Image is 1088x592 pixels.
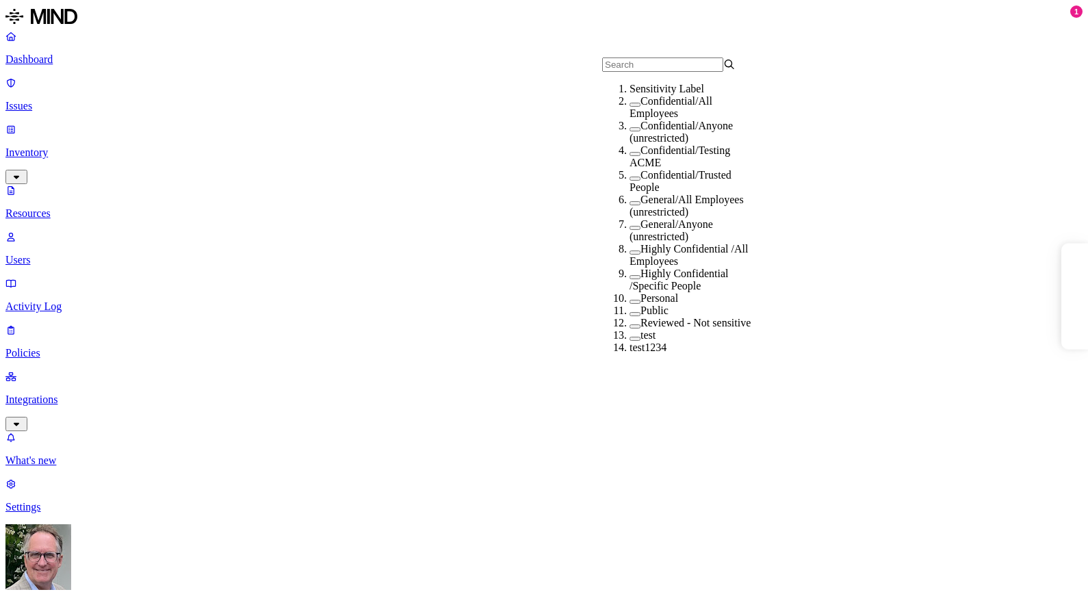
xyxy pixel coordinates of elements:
a: Dashboard [5,30,1083,66]
label: Confidential/Testing ACME [630,144,730,168]
a: Users [5,231,1083,266]
label: Highly Confidential /Specific People [630,268,728,292]
p: Settings [5,501,1083,513]
a: MIND [5,5,1083,30]
label: Personal [640,292,678,304]
p: Activity Log [5,300,1083,313]
label: Confidential/Anyone (unrestricted) [630,120,733,144]
a: Integrations [5,370,1083,429]
a: Settings [5,478,1083,513]
p: Issues [5,100,1083,112]
p: Policies [5,347,1083,359]
a: Issues [5,77,1083,112]
div: 1 [1070,5,1083,18]
a: Inventory [5,123,1083,182]
label: Confidential/Trusted People [630,169,731,193]
img: Greg Stolhand [5,524,71,590]
div: test1234 [630,342,763,354]
input: Search [602,57,723,72]
label: test [640,329,656,341]
label: Public [640,305,669,316]
label: General/Anyone (unrestricted) [630,218,713,242]
p: Integrations [5,394,1083,406]
p: Inventory [5,146,1083,159]
a: Activity Log [5,277,1083,313]
p: Dashboard [5,53,1083,66]
p: Resources [5,207,1083,220]
a: Resources [5,184,1083,220]
a: Policies [5,324,1083,359]
a: What's new [5,431,1083,467]
img: MIND [5,5,77,27]
label: Confidential/All Employees [630,95,712,119]
div: Sensitivity Label [630,83,763,95]
p: What's new [5,454,1083,467]
label: Highly Confidential /All Employees [630,243,748,267]
label: Reviewed - Not sensitive [640,317,751,329]
label: General/All Employees (unrestricted) [630,194,744,218]
p: Users [5,254,1083,266]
